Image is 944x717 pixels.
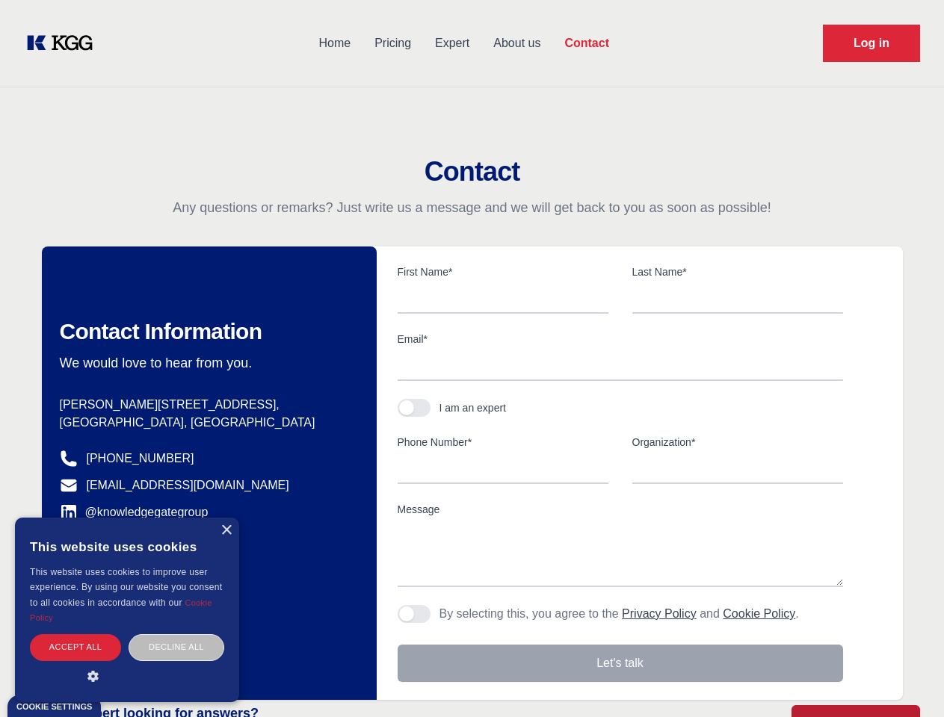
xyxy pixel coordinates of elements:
[398,645,843,682] button: Let's talk
[87,477,289,494] a: [EMAIL_ADDRESS][DOMAIN_NAME]
[632,435,843,450] label: Organization*
[30,598,212,622] a: Cookie Policy
[481,24,552,63] a: About us
[129,634,224,660] div: Decline all
[632,264,843,279] label: Last Name*
[439,400,507,415] div: I am an expert
[363,24,423,63] a: Pricing
[869,645,944,717] iframe: Chat Widget
[622,607,697,620] a: Privacy Policy
[24,31,105,55] a: KOL Knowledge Platform: Talk to Key External Experts (KEE)
[398,264,608,279] label: First Name*
[60,396,353,414] p: [PERSON_NAME][STREET_ADDRESS],
[306,24,363,63] a: Home
[823,25,920,62] a: Request Demo
[18,199,926,217] p: Any questions or remarks? Just write us a message and we will get back to you as soon as possible!
[18,157,926,187] h2: Contact
[60,318,353,345] h2: Contact Information
[60,503,209,521] a: @knowledgegategroup
[87,450,194,468] a: [PHONE_NUMBER]
[552,24,621,63] a: Contact
[60,354,353,372] p: We would love to hear from you.
[398,332,843,347] label: Email*
[423,24,481,63] a: Expert
[30,567,222,608] span: This website uses cookies to improve user experience. By using our website you consent to all coo...
[398,435,608,450] label: Phone Number*
[30,529,224,565] div: This website uses cookies
[16,703,92,711] div: Cookie settings
[398,502,843,517] label: Message
[439,605,799,623] p: By selecting this, you agree to the and .
[220,525,232,536] div: Close
[723,607,795,620] a: Cookie Policy
[60,414,353,432] p: [GEOGRAPHIC_DATA], [GEOGRAPHIC_DATA]
[30,634,121,660] div: Accept all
